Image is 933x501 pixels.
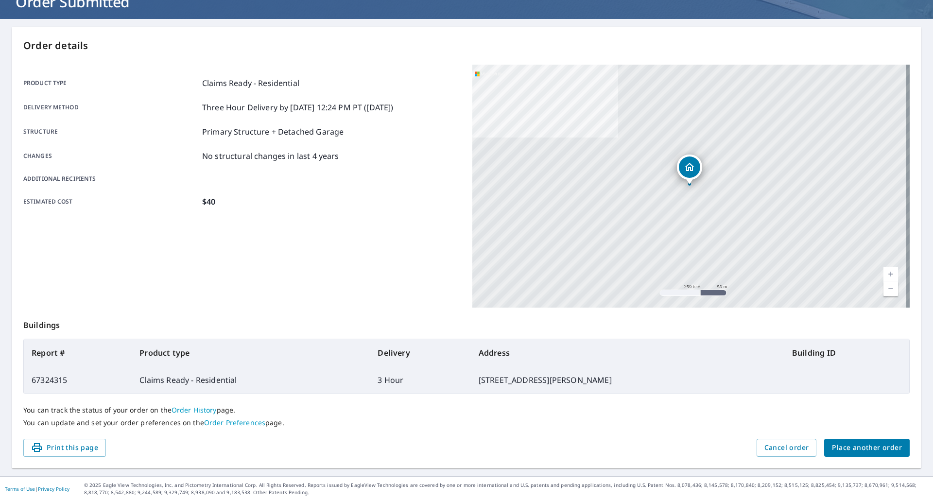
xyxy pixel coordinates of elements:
p: Primary Structure + Detached Garage [202,126,344,138]
td: [STREET_ADDRESS][PERSON_NAME] [471,366,784,394]
p: Additional recipients [23,174,198,183]
p: Product type [23,77,198,89]
th: Address [471,339,784,366]
p: No structural changes in last 4 years [202,150,339,162]
th: Product type [132,339,370,366]
td: 3 Hour [370,366,470,394]
p: Structure [23,126,198,138]
a: Order History [172,405,217,415]
th: Delivery [370,339,470,366]
td: Claims Ready - Residential [132,366,370,394]
span: Cancel order [764,442,809,454]
a: Current Level 17, Zoom Out [883,281,898,296]
p: Buildings [23,308,910,339]
button: Print this page [23,439,106,457]
th: Report # [24,339,132,366]
p: $40 [202,196,215,207]
button: Place another order [824,439,910,457]
p: Claims Ready - Residential [202,77,299,89]
a: Current Level 17, Zoom In [883,267,898,281]
span: Place another order [832,442,902,454]
p: Delivery method [23,102,198,113]
a: Order Preferences [204,418,265,427]
a: Privacy Policy [38,485,69,492]
p: Estimated cost [23,196,198,207]
td: 67324315 [24,366,132,394]
p: Changes [23,150,198,162]
button: Cancel order [757,439,817,457]
a: Terms of Use [5,485,35,492]
div: Dropped pin, building 1, Residential property, 2825 Olde Chelsea Dr Saint Charles, MO 63301 [677,155,702,185]
th: Building ID [784,339,909,366]
span: Print this page [31,442,98,454]
p: | [5,486,69,492]
p: You can track the status of your order on the page. [23,406,910,415]
p: Order details [23,38,910,53]
p: You can update and set your order preferences on the page. [23,418,910,427]
p: Three Hour Delivery by [DATE] 12:24 PM PT ([DATE]) [202,102,394,113]
p: © 2025 Eagle View Technologies, Inc. and Pictometry International Corp. All Rights Reserved. Repo... [84,482,928,496]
